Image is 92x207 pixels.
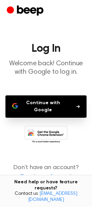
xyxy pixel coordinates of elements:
a: Beep [7,4,45,18]
span: Contact us [4,191,88,203]
p: Welcome back! Continue with Google to log in. [5,60,87,76]
h1: Log In [5,43,87,54]
a: Create an Account [7,172,85,182]
button: Continue with Google [5,95,87,118]
a: [EMAIL_ADDRESS][DOMAIN_NAME] [28,191,77,202]
p: Don’t have an account? [5,163,87,182]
